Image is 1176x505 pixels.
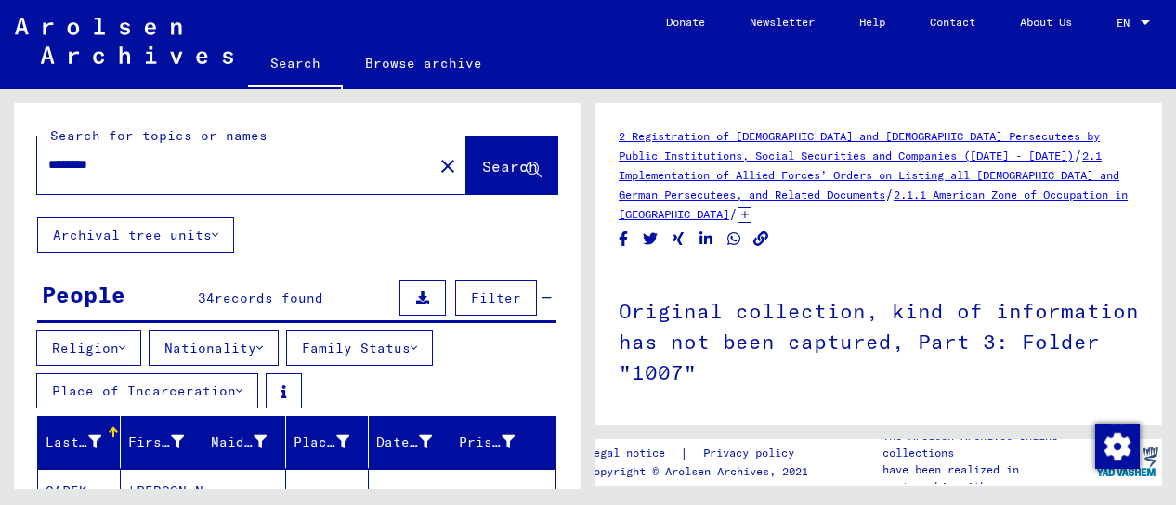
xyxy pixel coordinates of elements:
mat-header-cell: First Name [121,416,203,468]
mat-header-cell: Place of Birth [286,416,369,468]
button: Place of Incarceration [36,373,258,408]
div: Maiden Name [211,433,267,452]
div: | [587,444,817,463]
button: Copy link [751,227,771,251]
img: yv_logo.png [1092,438,1162,485]
span: / [1074,147,1082,163]
div: Prisoner # [459,427,538,457]
div: People [42,278,125,311]
div: Prisoner # [459,433,515,452]
a: Browse archive [343,41,504,85]
p: have been realized in partnership with [882,461,1091,495]
button: Family Status [286,330,433,366]
mat-header-cell: Maiden Name [203,416,286,468]
h1: Original collection, kind of information has not been captured, Part 3: Folder "1007" [619,268,1139,411]
button: Search [466,136,557,194]
mat-header-cell: Prisoner # [451,416,555,468]
mat-icon: close [437,155,459,177]
div: Place of Birth [294,427,372,457]
button: Nationality [149,330,279,366]
span: EN [1117,17,1137,30]
div: First Name [128,427,207,457]
span: 34 [198,290,215,306]
button: Share on Facebook [614,227,634,251]
img: Arolsen_neg.svg [15,18,233,64]
span: Filter [471,290,521,306]
button: Archival tree units [37,217,234,252]
a: Privacy policy [688,444,817,463]
div: Date of Birth [376,433,432,452]
a: Legal notice [587,444,680,463]
a: 2.1 Implementation of Allied Forces’ Orders on Listing all [DEMOGRAPHIC_DATA] and German Persecut... [619,149,1119,201]
p: The Arolsen Archives online collections [882,428,1091,461]
p: Copyright © Arolsen Archives, 2021 [587,463,817,480]
div: First Name [128,433,184,452]
mat-label: Search for topics or names [50,127,268,144]
mat-header-cell: Last Name [38,416,121,468]
div: Last Name [46,433,101,452]
div: Maiden Name [211,427,290,457]
button: Religion [36,330,141,366]
div: Place of Birth [294,433,349,452]
button: Share on Twitter [641,227,660,251]
img: Change consent [1095,424,1140,469]
a: Search [248,41,343,89]
button: Share on WhatsApp [725,227,744,251]
mat-header-cell: Date of Birth [369,416,451,468]
span: / [885,186,894,202]
button: Share on LinkedIn [697,227,716,251]
button: Clear [429,147,466,184]
div: Last Name [46,427,124,457]
div: Date of Birth [376,427,455,457]
a: 2 Registration of [DEMOGRAPHIC_DATA] and [DEMOGRAPHIC_DATA] Persecutees by Public Institutions, S... [619,129,1100,162]
button: Filter [455,280,537,316]
span: Search [482,157,538,175]
span: / [729,205,738,222]
button: Share on Xing [669,227,688,251]
span: records found [215,290,323,306]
